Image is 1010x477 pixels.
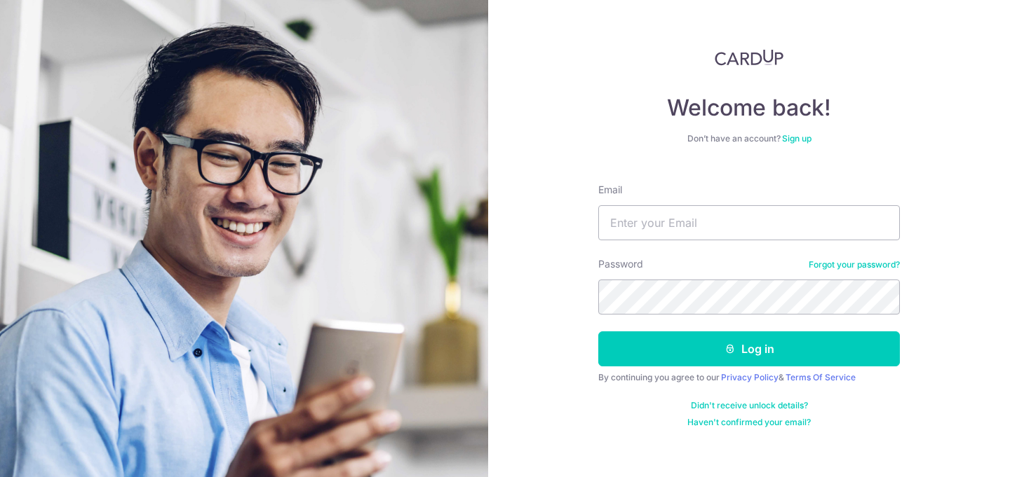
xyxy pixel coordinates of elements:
[598,331,900,366] button: Log in
[598,257,643,271] label: Password
[598,372,900,383] div: By continuing you agree to our &
[809,259,900,270] a: Forgot your password?
[598,133,900,144] div: Don’t have an account?
[598,205,900,240] input: Enter your Email
[782,133,812,144] a: Sign up
[598,94,900,122] h4: Welcome back!
[687,417,811,428] a: Haven't confirmed your email?
[715,49,783,66] img: CardUp Logo
[721,372,779,382] a: Privacy Policy
[786,372,856,382] a: Terms Of Service
[598,183,622,197] label: Email
[691,400,808,411] a: Didn't receive unlock details?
